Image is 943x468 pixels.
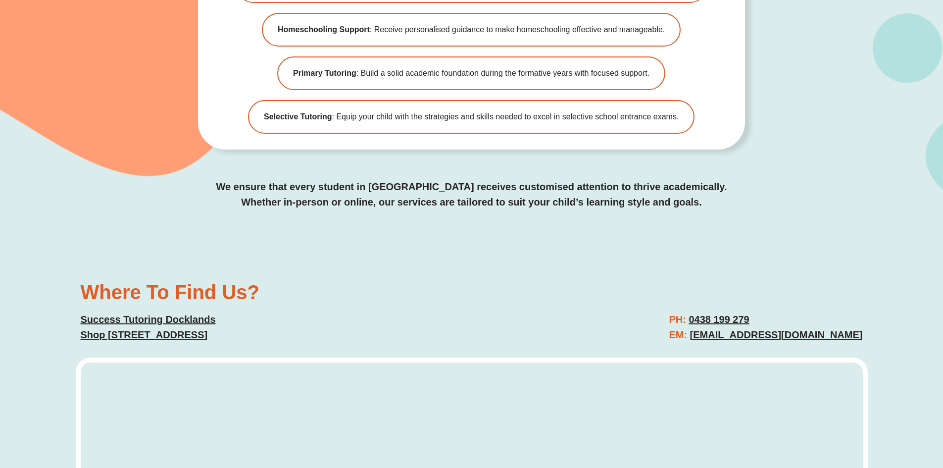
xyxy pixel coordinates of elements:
u: Shop [STREET_ADDRESS] [81,329,208,340]
u: Success Tutoring Docklands [81,314,216,325]
a: Selective Tutoring: Equip your child with the strategies and skills needed to excel in selective ... [248,100,695,134]
a: [EMAIL_ADDRESS][DOMAIN_NAME] [690,329,863,340]
b: Homeschooling Support [278,25,370,34]
a: Success Tutoring DocklandsShop [STREET_ADDRESS] [81,314,216,340]
iframe: Chat Widget [778,356,943,468]
span: PH: [669,314,686,325]
b: Selective Tutoring [264,112,332,121]
h2: Where To Find Us? [81,282,462,302]
span: EM: [669,329,687,340]
a: Primary Tutoring: Build a solid academic foundation during the formative years with focused support. [277,56,665,90]
p: We ensure that every student in [GEOGRAPHIC_DATA] receives customised attention to thrive academi... [198,179,745,210]
a: 0438 199 279 [689,314,749,325]
a: Homeschooling Support: Receive personalised guidance to make homeschooling effective and manageable. [262,13,681,47]
b: Primary Tutoring [293,69,356,77]
span: : Build a solid academic foundation during the formative years with focused support. [293,67,649,79]
span: : Equip your child with the strategies and skills needed to excel in selective school entrance ex... [264,111,679,123]
span: : Receive personalised guidance to make homeschooling effective and manageable. [278,24,665,36]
